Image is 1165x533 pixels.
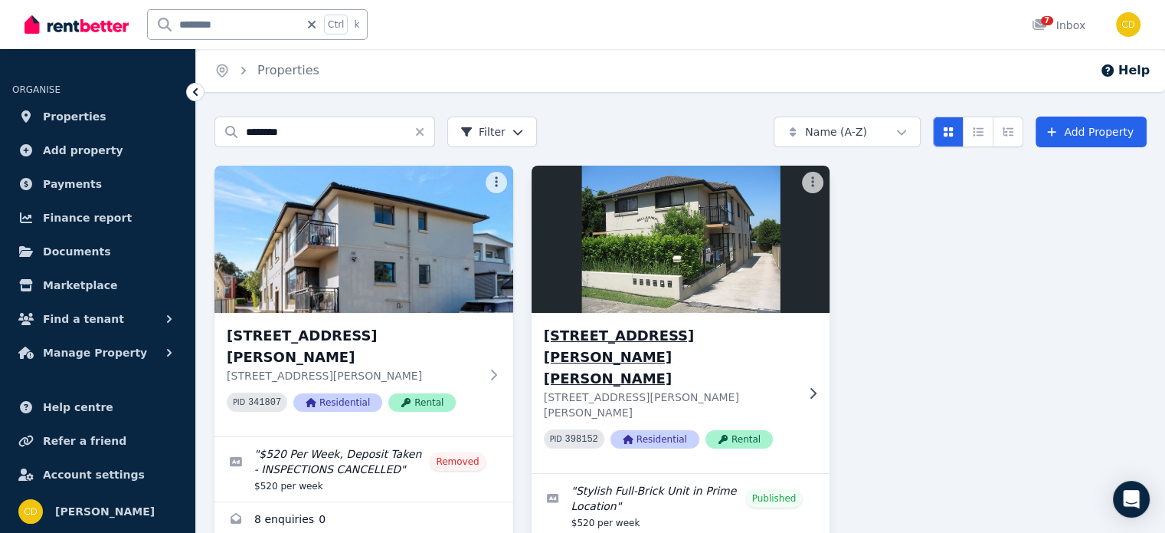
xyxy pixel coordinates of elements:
span: Find a tenant [43,310,124,328]
span: k [354,18,359,31]
span: Help centre [43,398,113,416]
a: Properties [257,63,319,77]
a: Properties [12,101,183,132]
button: Card view [933,117,964,147]
span: Properties [43,107,106,126]
span: Manage Property [43,344,147,362]
button: Clear search [414,117,435,147]
span: Refer a friend [43,432,126,450]
button: Expanded list view [993,117,1023,147]
span: Marketplace [43,276,117,294]
button: More options [486,172,507,193]
span: Rental [388,393,456,412]
button: Filter [447,117,537,147]
span: Name (A-Z) [805,124,867,140]
img: Chris Dimitropoulos [18,499,43,524]
code: 398152 [565,434,598,445]
a: 3/37 Ferguson Avenue, Wiley Park[STREET_ADDRESS][PERSON_NAME][STREET_ADDRESS][PERSON_NAME]PID 341... [214,166,513,436]
h3: [STREET_ADDRESS][PERSON_NAME][PERSON_NAME] [544,325,797,390]
button: More options [802,172,823,193]
span: Add property [43,141,123,160]
a: 4/37 Ferguson Ave, Wiley Park[STREET_ADDRESS][PERSON_NAME][PERSON_NAME][STREET_ADDRESS][PERSON_NA... [532,166,830,473]
div: Inbox [1032,18,1085,33]
span: Payments [43,175,102,193]
span: Account settings [43,466,145,484]
div: View options [933,117,1023,147]
a: Payments [12,169,183,199]
a: Refer a friend [12,426,183,456]
img: 4/37 Ferguson Ave, Wiley Park [524,162,837,317]
img: RentBetter [25,13,129,36]
nav: Breadcrumb [196,49,338,92]
small: PID [233,398,245,406]
span: Finance report [43,209,132,227]
span: 7 [1041,16,1053,25]
p: [STREET_ADDRESS][PERSON_NAME][PERSON_NAME] [544,390,797,420]
span: Filter [460,124,506,140]
code: 341807 [248,397,281,408]
p: [STREET_ADDRESS][PERSON_NAME] [227,368,479,383]
a: Documents [12,236,183,267]
a: Add Property [1036,117,1147,147]
button: Name (A-Z) [774,117,921,147]
a: Marketplace [12,270,183,301]
a: Help centre [12,392,183,423]
img: Chris Dimitropoulos [1116,12,1140,37]
a: Finance report [12,202,183,233]
small: PID [550,435,562,443]
button: Find a tenant [12,304,183,334]
span: Documents [43,242,111,261]
span: [PERSON_NAME] [55,502,155,521]
img: 3/37 Ferguson Avenue, Wiley Park [214,166,513,313]
span: Residential [293,393,382,412]
span: Residential [610,430,699,449]
h3: [STREET_ADDRESS][PERSON_NAME] [227,325,479,368]
a: Add property [12,135,183,166]
a: Edit listing: $520 Per Week, Deposit Taken - INSPECTIONS CANCELLED [214,437,513,502]
span: Ctrl [324,15,348,35]
button: Compact list view [963,117,993,147]
a: Account settings [12,459,183,490]
div: Open Intercom Messenger [1113,481,1150,518]
span: ORGANISE [12,84,61,95]
button: Manage Property [12,337,183,368]
button: Help [1100,61,1150,80]
span: Rental [705,430,773,449]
